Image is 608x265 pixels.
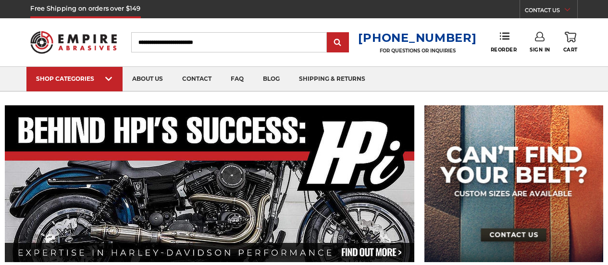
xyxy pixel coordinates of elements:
[5,105,415,262] img: Banner for an interview featuring Horsepower Inc who makes Harley performance upgrades featured o...
[358,31,476,45] a: [PHONE_NUMBER]
[491,32,517,52] a: Reorder
[530,47,550,53] span: Sign In
[221,67,253,91] a: faq
[491,47,517,53] span: Reorder
[289,67,375,91] a: shipping & returns
[563,32,578,53] a: Cart
[563,47,578,53] span: Cart
[173,67,221,91] a: contact
[253,67,289,91] a: blog
[123,67,173,91] a: about us
[36,75,113,82] div: SHOP CATEGORIES
[30,25,116,59] img: Empire Abrasives
[358,48,476,54] p: FOR QUESTIONS OR INQUIRIES
[328,33,347,52] input: Submit
[525,5,577,18] a: CONTACT US
[424,105,603,262] img: promo banner for custom belts.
